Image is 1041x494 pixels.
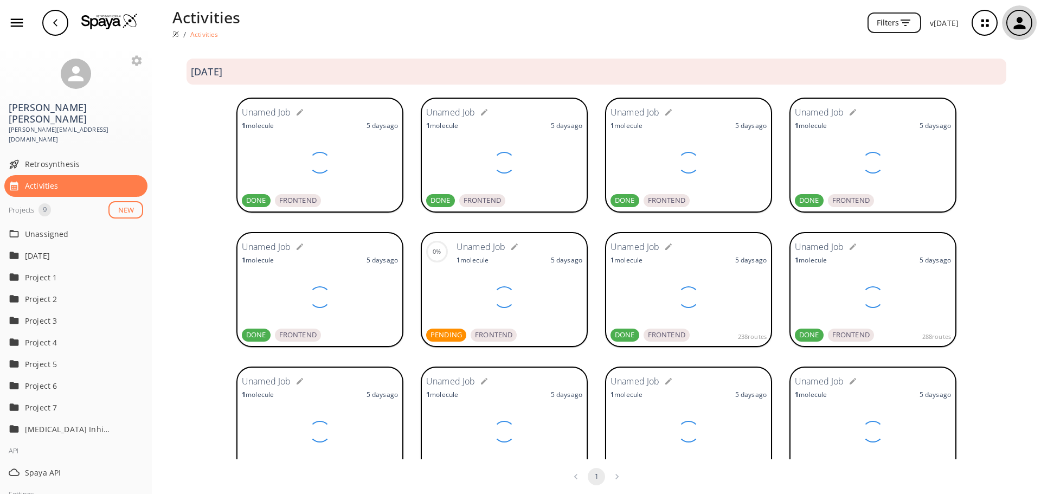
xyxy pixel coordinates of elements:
a: Unamed Job1molecule5 daysagoDONEFRONTEND [605,98,772,215]
div: Project 7 [4,396,147,418]
span: FRONTEND [644,195,690,206]
h6: Unamed Job [242,106,291,120]
div: 0% [433,247,441,256]
p: 5 days ago [735,390,767,399]
div: Project 3 [4,310,147,331]
p: 5 days ago [551,390,582,399]
span: [PERSON_NAME][EMAIL_ADDRESS][DOMAIN_NAME] [9,125,143,145]
p: v [DATE] [930,17,959,29]
p: molecule [426,121,458,130]
h6: Unamed Job [426,106,475,120]
a: Unamed Job1molecule5 daysago [789,367,956,484]
div: Projects [9,203,34,216]
div: Project 1 [4,266,147,288]
img: Logo Spaya [81,13,138,29]
div: Unassigned [4,223,147,245]
p: molecule [611,390,642,399]
div: Spaya API [4,461,147,483]
div: [DATE] [4,245,147,266]
nav: pagination navigation [566,468,627,485]
span: FRONTEND [275,330,321,341]
h6: Unamed Job [242,240,291,254]
strong: 1 [242,390,246,399]
p: Project 7 [25,402,112,413]
p: 5 days ago [920,121,951,130]
a: Unamed Job1molecule5 daysagoDONEFRONTEND [236,232,403,349]
a: 0%Unamed Job1molecule5 daysagoPENDINGFRONTEND [421,232,588,349]
span: FRONTEND [644,330,690,341]
p: molecule [242,121,274,130]
p: Activities [172,5,241,29]
span: DONE [242,330,271,341]
span: FRONTEND [471,330,517,341]
h6: Unamed Job [611,375,660,389]
h6: Unamed Job [795,106,844,120]
div: Project 2 [4,288,147,310]
span: FRONTEND [459,195,505,206]
p: [MEDICAL_DATA] Inhibitors [25,424,112,435]
strong: 1 [457,255,460,265]
span: DONE [611,330,639,341]
span: DONE [242,195,271,206]
p: molecule [242,255,274,265]
a: Unamed Job1molecule5 daysago [605,367,772,484]
strong: 1 [242,121,246,130]
span: DONE [426,195,455,206]
div: Project 4 [4,331,147,353]
p: molecule [611,255,642,265]
div: Project 6 [4,375,147,396]
h6: Unamed Job [795,240,844,254]
a: Unamed Job1molecule5 daysagoDONEFRONTEND [789,98,956,215]
strong: 1 [795,121,799,130]
p: [DATE] [25,250,112,261]
p: 5 days ago [551,255,582,265]
h3: [PERSON_NAME] [PERSON_NAME] [9,102,143,125]
p: Activities [190,30,219,39]
a: Unamed Job1molecule5 daysago [421,367,588,484]
p: 5 days ago [735,255,767,265]
strong: 1 [426,390,430,399]
a: Unamed Job1molecule5 daysagoDONEFRONTEND288routes [789,232,956,349]
div: Activities [4,175,147,197]
div: [MEDICAL_DATA] Inhibitors [4,418,147,440]
p: 5 days ago [920,255,951,265]
p: 5 days ago [367,390,398,399]
span: Spaya API [25,467,143,478]
h6: Unamed Job [457,240,506,254]
strong: 1 [426,121,430,130]
p: Project 6 [25,380,112,392]
strong: 1 [611,121,614,130]
button: NEW [108,201,143,219]
p: molecule [457,255,489,265]
strong: 1 [611,390,614,399]
p: 5 days ago [920,390,951,399]
h6: Unamed Job [611,106,660,120]
p: molecule [795,121,827,130]
strong: 1 [795,390,799,399]
p: molecule [242,390,274,399]
p: molecule [795,255,827,265]
span: DONE [795,330,824,341]
h6: Unamed Job [242,375,291,389]
span: 288 routes [922,332,951,342]
button: Filters [868,12,921,34]
span: Retrosynthesis [25,158,143,170]
p: molecule [795,390,827,399]
span: DONE [611,195,639,206]
p: Project 3 [25,315,112,326]
button: page 1 [588,468,605,485]
a: Unamed Job1molecule5 daysagoDONEFRONTEND238routes [605,232,772,349]
span: DONE [795,195,824,206]
span: FRONTEND [275,195,321,206]
span: PENDING [426,330,466,341]
a: Unamed Job1molecule5 daysago [236,367,403,484]
h6: Unamed Job [426,375,475,389]
strong: 1 [611,255,614,265]
span: Unassigned [25,228,143,240]
li: / [183,29,186,40]
span: FRONTEND [828,195,874,206]
p: 5 days ago [367,255,398,265]
h3: [DATE] [191,66,222,78]
a: Unamed Job1molecule5 daysagoDONEFRONTEND [421,98,588,215]
strong: 1 [795,255,799,265]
